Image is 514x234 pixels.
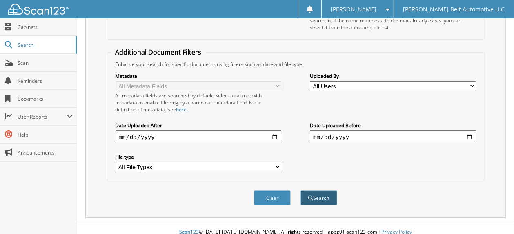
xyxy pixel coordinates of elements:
label: Metadata [116,73,281,79]
img: scan123-logo-white.svg [8,4,69,15]
button: Clear [254,190,291,205]
div: All metadata fields are searched by default. Select a cabinet with metadata to enable filtering b... [116,92,281,113]
span: Search [18,42,71,49]
input: start [116,130,281,143]
span: Bookmarks [18,95,73,102]
span: Announcements [18,149,73,156]
div: Enhance your search for specific documents using filters such as date and file type. [111,61,480,68]
span: Reminders [18,77,73,84]
span: Cabinets [18,24,73,31]
button: Search [300,190,337,205]
span: [PERSON_NAME] Belt Automotive LLC [403,7,505,12]
label: Date Uploaded Before [310,122,476,129]
label: File type [116,153,281,160]
span: User Reports [18,113,67,120]
span: [PERSON_NAME] [331,7,376,12]
span: Scan [18,60,73,66]
span: Help [18,131,73,138]
label: Uploaded By [310,73,476,79]
label: Date Uploaded After [116,122,281,129]
legend: Additional Document Filters [111,48,206,57]
iframe: Chat Widget [473,195,514,234]
a: here [176,106,187,113]
div: Select a cabinet and begin typing the name of the folder you want to search in. If the name match... [310,10,476,31]
input: end [310,130,476,143]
